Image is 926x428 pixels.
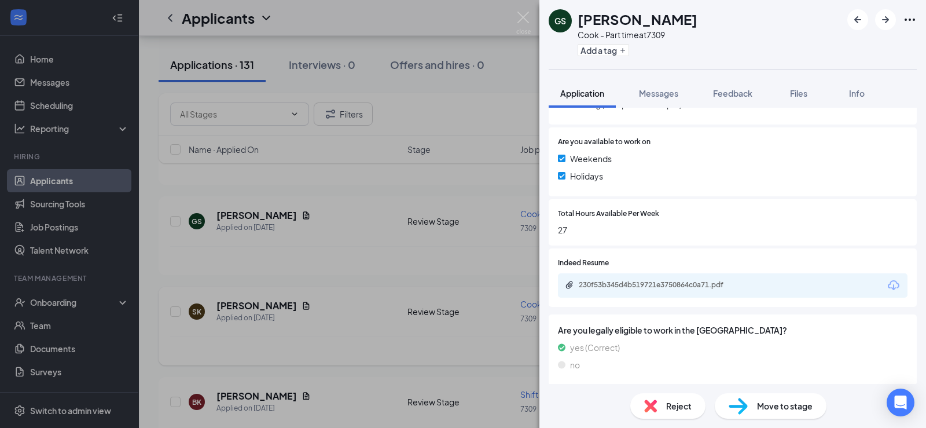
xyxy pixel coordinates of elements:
span: Info [849,88,865,98]
span: Application [560,88,604,98]
span: Indeed Resume [558,258,609,269]
svg: ArrowRight [879,13,892,27]
span: yes (Correct) [570,341,620,354]
svg: Ellipses [903,13,917,27]
svg: Plus [619,47,626,54]
span: Weekends [570,152,612,165]
span: no [570,359,580,371]
a: Paperclip230f53b345d4b519721e3750864c0a71.pdf [565,280,752,291]
button: PlusAdd a tag [578,44,629,56]
span: Feedback [713,88,752,98]
h1: [PERSON_NAME] [578,9,697,29]
span: Move to stage [757,400,813,412]
span: Files [790,88,807,98]
span: Messages [639,88,678,98]
span: Are you available to work on [558,137,651,148]
svg: ArrowLeftNew [851,13,865,27]
svg: Paperclip [565,280,574,290]
div: GS [554,15,566,27]
span: Holidays [570,170,603,182]
button: ArrowLeftNew [847,9,868,30]
span: Reject [666,400,692,412]
span: Are you legally eligible to work in the [GEOGRAPHIC_DATA]? [558,324,907,336]
span: 27 [558,224,907,236]
svg: Download [887,279,901,292]
div: 230f53b345d4b519721e3750864c0a71.pdf [579,280,741,290]
span: Total Hours Available Per Week [558,208,659,220]
button: ArrowRight [875,9,896,30]
div: Open Intercom Messenger [887,389,914,416]
div: Cook - Part time at 7309 [578,29,697,41]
